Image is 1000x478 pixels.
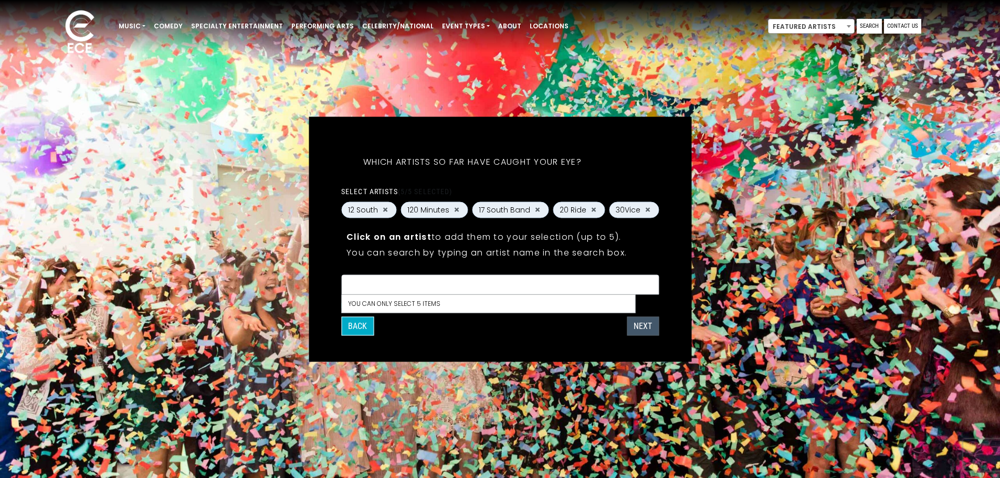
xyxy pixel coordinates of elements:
span: (5/5 selected) [398,187,452,195]
label: Select artists [341,186,452,196]
p: You can search by typing an artist name in the search box. [346,246,654,259]
strong: Click on an artist [346,230,431,242]
button: Remove 20 Ride [590,205,598,215]
a: Contact Us [884,19,921,34]
span: 12 South [348,204,378,215]
span: Featured Artists [769,19,854,34]
button: Remove 30Vice [644,205,652,215]
a: Specialty Entertainment [187,17,287,35]
a: Music [114,17,150,35]
img: ece_new_logo_whitev2-1.png [54,7,106,58]
a: About [494,17,525,35]
a: Search [857,19,882,34]
span: 20 Ride [560,204,586,215]
a: Event Types [438,17,494,35]
p: to add them to your selection (up to 5). [346,230,654,243]
span: 30Vice [616,204,640,215]
li: You can only select 5 items [342,294,635,312]
h5: Which artists so far have caught your eye? [341,143,604,180]
button: Back [341,316,374,335]
button: Next [627,316,659,335]
button: Remove 12 South [381,205,390,215]
a: Celebrity/National [358,17,438,35]
a: Performing Arts [287,17,358,35]
span: Featured Artists [768,19,855,34]
span: 120 Minutes [407,204,449,215]
button: Remove 120 Minutes [452,205,461,215]
textarea: Search [348,281,648,291]
button: Remove 17 South Band [533,205,542,215]
span: 17 South Band [479,204,530,215]
a: Comedy [150,17,187,35]
a: Locations [525,17,573,35]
